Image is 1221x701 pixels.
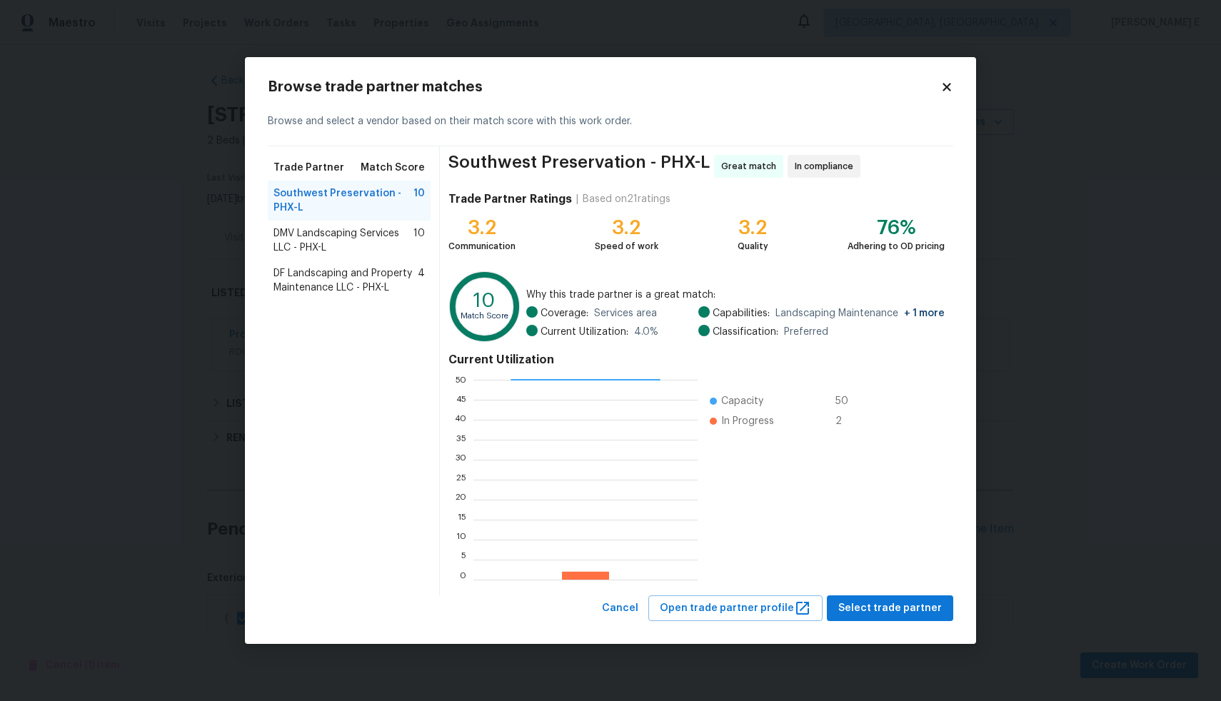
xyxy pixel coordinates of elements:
button: Open trade partner profile [648,595,823,622]
text: 15 [458,515,466,523]
span: Classification: [713,325,778,339]
span: Open trade partner profile [660,600,811,617]
span: 2 [835,414,858,428]
span: 10 [413,186,425,215]
span: Great match [721,159,782,173]
span: DF Landscaping and Property Maintenance LLC - PHX-L [273,266,418,295]
span: In compliance [795,159,859,173]
text: 10 [473,290,496,310]
span: + 1 more [904,308,945,318]
span: Match Score [361,161,425,175]
div: Adhering to OD pricing [848,239,945,253]
div: Communication [448,239,516,253]
span: 4.0 % [634,325,658,339]
h4: Trade Partner Ratings [448,192,572,206]
span: Why this trade partner is a great match: [526,288,945,302]
h4: Current Utilization [448,353,945,367]
h2: Browse trade partner matches [268,80,940,94]
span: Capabilities: [713,306,770,321]
text: 25 [456,475,466,483]
button: Cancel [596,595,644,622]
text: 5 [461,555,466,563]
span: Southwest Preservation - PHX-L [273,186,413,215]
span: Trade Partner [273,161,344,175]
div: | [572,192,583,206]
div: 76% [848,221,945,235]
div: 3.2 [595,221,658,235]
span: DMV Landscaping Services LLC - PHX-L [273,226,413,255]
span: Cancel [602,600,638,617]
span: Current Utilization: [541,325,628,339]
text: 30 [455,455,466,463]
div: Browse and select a vendor based on their match score with this work order. [268,97,953,146]
span: In Progress [721,414,774,428]
span: Capacity [721,394,763,408]
span: Preferred [784,325,828,339]
span: 4 [418,266,425,295]
div: Quality [738,239,768,253]
div: 3.2 [448,221,516,235]
text: 50 [455,375,466,383]
text: 35 [456,435,466,443]
span: Coverage: [541,306,588,321]
text: 20 [455,495,466,503]
div: Based on 21 ratings [583,192,670,206]
text: 0 [460,575,466,583]
button: Select trade partner [827,595,953,622]
div: 3.2 [738,221,768,235]
div: Speed of work [595,239,658,253]
text: 45 [456,395,466,403]
span: 10 [413,226,425,255]
text: 10 [456,535,466,543]
text: Match Score [461,312,508,320]
text: 40 [454,415,466,423]
span: Select trade partner [838,600,942,617]
span: Landscaping Maintenance [775,306,945,321]
span: Services area [594,306,657,321]
span: 50 [835,394,858,408]
span: Southwest Preservation - PHX-L [448,155,710,178]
